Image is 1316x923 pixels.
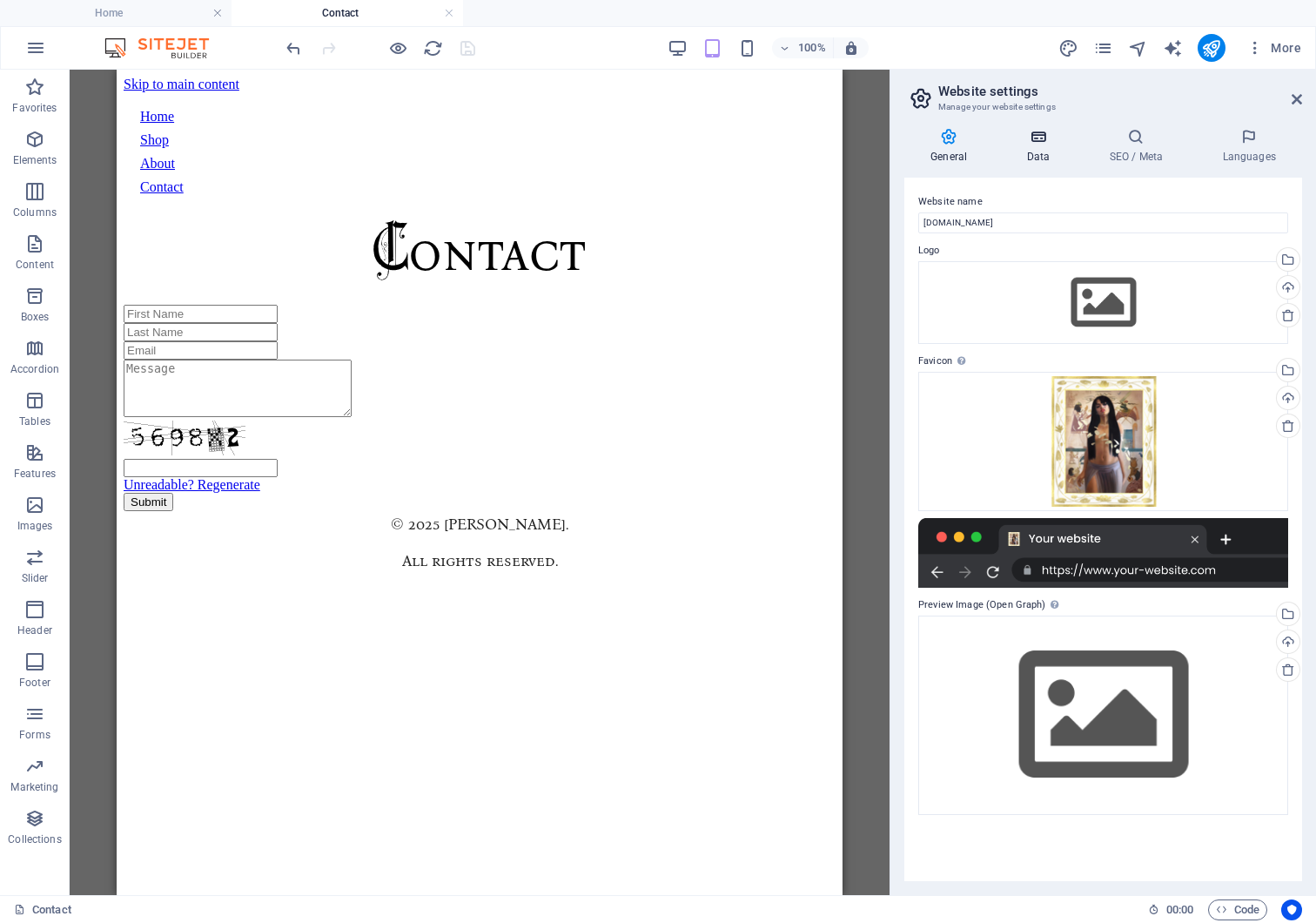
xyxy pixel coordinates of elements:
label: Logo [918,240,1288,261]
h6: 100% [798,37,826,58]
h6: Session time [1148,899,1194,920]
a: Click to cancel selection. Double-click to open Pages [14,899,71,920]
button: publish [1198,34,1225,62]
button: Code [1208,899,1267,920]
h4: Data [1000,128,1083,165]
label: Preview Image (Open Graph) [918,595,1288,616]
p: Footer [19,676,50,690]
i: Navigator [1128,38,1148,58]
img: Editor Logo [100,37,231,58]
p: Header [17,623,52,637]
p: Collections [8,832,61,846]
p: Marketing [10,780,58,794]
button: text_generator [1163,37,1184,58]
button: navigator [1128,37,1149,58]
p: Slider [22,571,49,585]
label: Website name [918,192,1288,212]
h4: Contact [232,3,463,23]
i: Reload page [423,38,443,58]
p: Favorites [12,101,57,115]
button: pages [1093,37,1114,58]
span: Code [1216,899,1259,920]
input: Name... [918,212,1288,233]
p: Features [14,467,56,481]
p: Boxes [21,310,50,324]
p: Accordion [10,362,59,376]
i: Undo: Change recipient (Ctrl+Z) [284,38,304,58]
p: Elements [13,153,57,167]
p: Forms [19,728,50,742]
button: More [1239,34,1308,62]
button: undo [283,37,304,58]
h4: SEO / Meta [1083,128,1196,165]
p: Images [17,519,53,533]
i: Design (Ctrl+Alt+Y) [1058,38,1078,58]
h2: Website settings [938,84,1302,99]
i: AI Writer [1163,38,1183,58]
p: Columns [13,205,57,219]
button: Usercentrics [1281,899,1302,920]
button: Click here to leave preview mode and continue editing [387,37,408,58]
span: More [1246,39,1301,57]
h4: General [904,128,1000,165]
label: Favicon [918,351,1288,372]
div: Select files from the file manager, stock photos, or upload file(s) [918,616,1288,815]
i: Publish [1201,38,1221,58]
a: Skip to main content [7,7,123,22]
div: Janet-Aurora-Golden-Goddess-Oil-Painting-1L3HF4JgBU48NOJdM5832w-eYIwGEfQ-m7CMH1FHs3VXw.png [918,372,1288,511]
button: design [1058,37,1079,58]
span: 00 00 [1166,899,1193,920]
p: Content [16,258,54,272]
h4: Languages [1196,128,1302,165]
p: Tables [19,414,50,428]
button: reload [422,37,443,58]
h3: Manage your website settings [938,99,1267,115]
span: : [1178,903,1181,916]
div: Select files from the file manager, stock photos, or upload file(s) [918,261,1288,343]
i: Pages (Ctrl+Alt+S) [1093,38,1113,58]
i: On resize automatically adjust zoom level to fit chosen device. [843,40,859,56]
button: 100% [772,37,834,58]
